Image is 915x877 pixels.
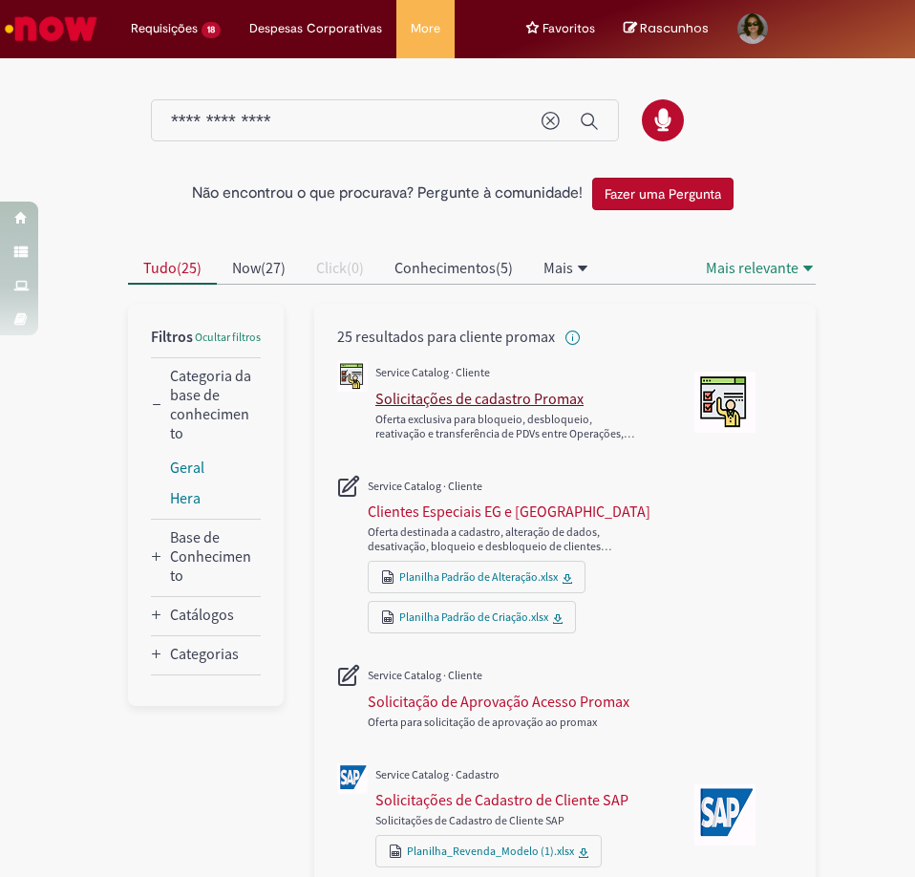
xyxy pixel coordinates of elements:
span: Despesas Corporativas [249,19,382,38]
h2: Não encontrou o que procurava? Pergunte à comunidade! [192,185,583,203]
span: Rascunhos [640,19,709,37]
span: Requisições [131,19,198,38]
span: More [411,19,440,38]
span: Favoritos [543,19,595,38]
button: Fazer uma Pergunta [592,178,734,210]
span: 18 [202,22,221,38]
a: No momento, sua lista de rascunhos tem 0 Itens [624,19,709,37]
img: ServiceNow [2,10,100,48]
